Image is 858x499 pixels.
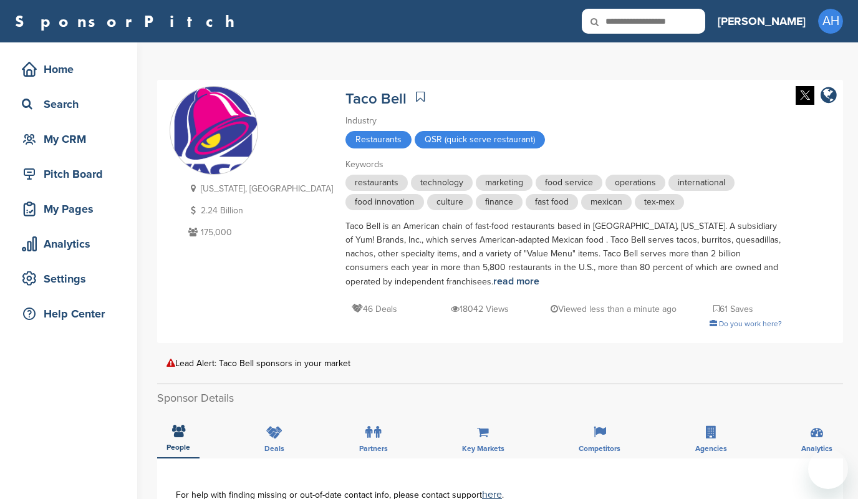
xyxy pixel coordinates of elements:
p: 175,000 [185,225,333,240]
a: Taco Bell [345,90,407,108]
span: tex-mex [635,194,684,210]
a: My Pages [12,195,125,223]
span: marketing [476,175,533,191]
span: international [668,175,735,191]
a: Do you work here? [710,319,782,328]
span: food service [536,175,602,191]
div: Keywords [345,158,782,172]
span: technology [411,175,473,191]
span: Analytics [801,445,832,452]
p: [US_STATE], [GEOGRAPHIC_DATA] [185,181,333,196]
span: Restaurants [345,131,412,148]
span: People [166,443,190,451]
p: 18042 Views [451,301,509,317]
p: 46 Deals [352,301,397,317]
span: Key Markets [462,445,504,452]
a: My CRM [12,125,125,153]
span: Agencies [695,445,727,452]
span: Do you work here? [719,319,782,328]
p: 2.24 Billion [185,203,333,218]
a: read more [493,275,539,288]
a: Settings [12,264,125,293]
p: 61 Saves [713,301,753,317]
span: AH [818,9,843,34]
a: SponsorPitch [15,13,243,29]
div: My CRM [19,128,125,150]
div: Settings [19,268,125,290]
h2: Sponsor Details [157,390,843,407]
a: [PERSON_NAME] [718,7,806,35]
p: Viewed less than a minute ago [551,301,677,317]
div: Taco Bell is an American chain of fast-food restaurants based in [GEOGRAPHIC_DATA], [US_STATE]. A... [345,220,782,289]
span: Partners [359,445,388,452]
div: Lead Alert: Taco Bell sponsors in your market [166,359,834,368]
a: company link [821,86,837,107]
img: Sponsorpitch & Taco Bell [170,87,258,196]
div: My Pages [19,198,125,220]
div: Help Center [19,303,125,325]
div: Search [19,93,125,115]
span: food innovation [345,194,424,210]
span: operations [605,175,665,191]
a: Pitch Board [12,160,125,188]
div: Pitch Board [19,163,125,185]
span: mexican [581,194,632,210]
span: QSR (quick serve restaurant) [415,131,545,148]
a: Help Center [12,299,125,328]
span: Deals [264,445,284,452]
div: Industry [345,114,782,128]
span: Competitors [579,445,620,452]
iframe: Button to launch messaging window [808,449,848,489]
span: restaurants [345,175,408,191]
span: culture [427,194,473,210]
img: Twitter white [796,86,814,105]
span: finance [476,194,523,210]
a: Search [12,90,125,119]
a: Analytics [12,230,125,258]
a: Home [12,55,125,84]
div: Analytics [19,233,125,255]
div: Home [19,58,125,80]
h3: [PERSON_NAME] [718,12,806,30]
span: fast food [526,194,578,210]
